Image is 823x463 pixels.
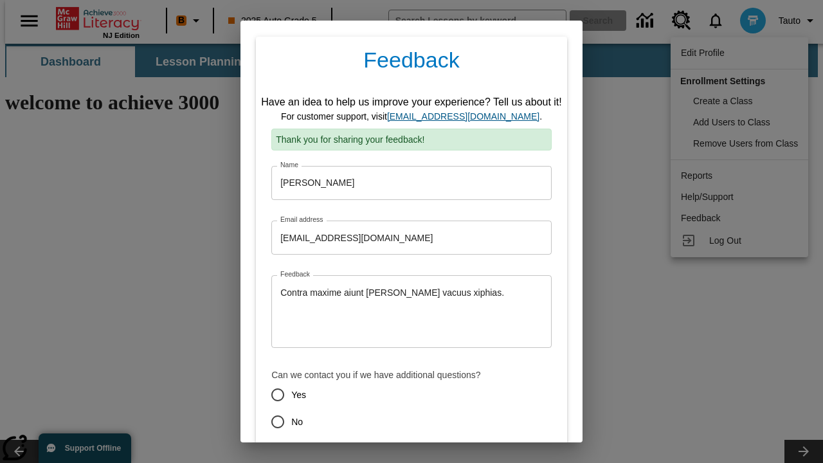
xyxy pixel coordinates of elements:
[271,129,552,150] p: Thank you for sharing your feedback!
[271,381,552,435] div: contact-permission
[280,215,323,224] label: Email address
[291,388,306,402] span: Yes
[256,37,567,89] h4: Feedback
[261,110,562,123] div: For customer support, visit .
[280,269,310,279] label: Feedback
[280,160,298,170] label: Name
[291,415,303,429] span: No
[387,111,539,122] a: support, will open in new browser tab
[261,95,562,110] div: Have an idea to help us improve your experience? Tell us about it!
